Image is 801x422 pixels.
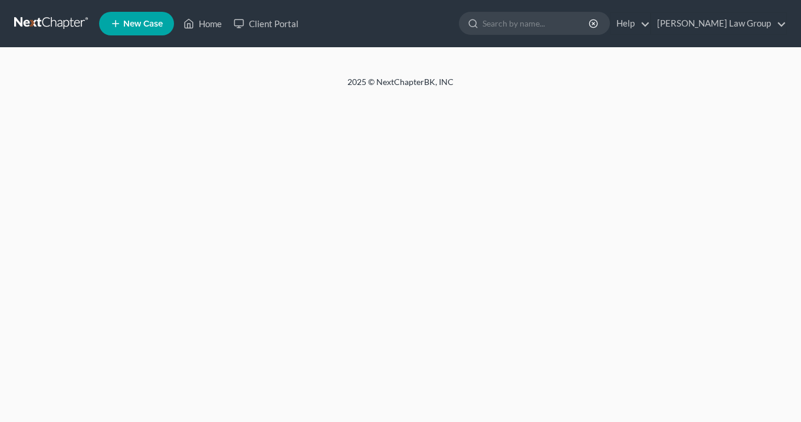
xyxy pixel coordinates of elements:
[64,76,737,97] div: 2025 © NextChapterBK, INC
[123,19,163,28] span: New Case
[610,13,650,34] a: Help
[482,12,590,34] input: Search by name...
[228,13,304,34] a: Client Portal
[651,13,786,34] a: [PERSON_NAME] Law Group
[178,13,228,34] a: Home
